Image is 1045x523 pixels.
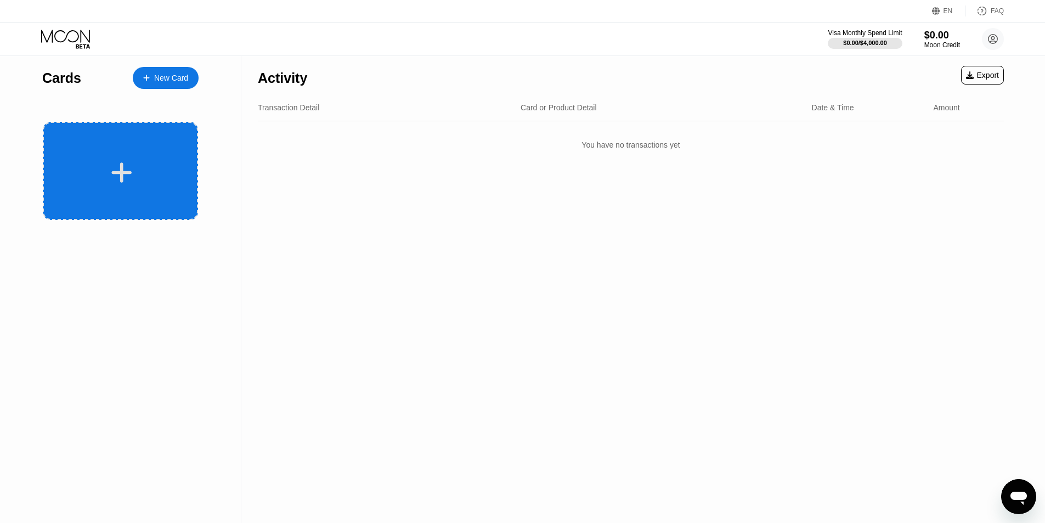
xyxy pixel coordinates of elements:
[924,30,960,49] div: $0.00Moon Credit
[828,29,902,37] div: Visa Monthly Spend Limit
[932,5,965,16] div: EN
[961,66,1004,85] div: Export
[258,103,319,112] div: Transaction Detail
[521,103,597,112] div: Card or Product Detail
[944,7,953,15] div: EN
[1001,479,1036,514] iframe: Button to launch messaging window
[924,41,960,49] div: Moon Credit
[828,29,902,49] div: Visa Monthly Spend Limit$0.00/$4,000.00
[966,71,999,80] div: Export
[258,70,307,86] div: Activity
[965,5,1004,16] div: FAQ
[42,70,81,86] div: Cards
[933,103,959,112] div: Amount
[924,30,960,41] div: $0.00
[133,67,199,89] div: New Card
[991,7,1004,15] div: FAQ
[812,103,854,112] div: Date & Time
[843,40,887,46] div: $0.00 / $4,000.00
[154,74,188,83] div: New Card
[258,130,1004,160] div: You have no transactions yet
